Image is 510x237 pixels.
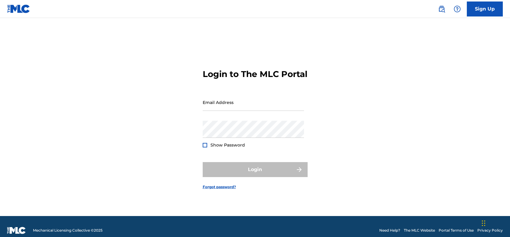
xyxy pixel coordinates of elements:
div: Help [451,3,463,15]
span: Mechanical Licensing Collective © 2025 [33,228,103,233]
img: help [454,5,461,13]
a: Privacy Policy [477,228,503,233]
a: The MLC Website [404,228,435,233]
img: MLC Logo [7,4,30,13]
a: Sign Up [467,1,503,16]
h3: Login to The MLC Portal [203,69,307,79]
a: Portal Terms of Use [439,228,474,233]
a: Forgot password? [203,184,236,190]
iframe: Chat Widget [480,208,510,237]
img: search [438,5,445,13]
a: Public Search [436,3,448,15]
div: Drag [482,214,485,232]
img: logo [7,227,26,234]
span: Show Password [210,142,245,148]
a: Need Help? [379,228,400,233]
